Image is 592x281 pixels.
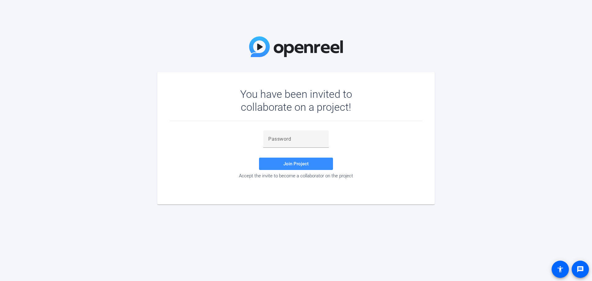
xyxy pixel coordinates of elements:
input: Password [268,135,324,143]
img: OpenReel Logo [249,36,343,57]
div: You have been invited to collaborate on a project! [222,88,370,114]
div: Accept the invite to become a collaborator on the project [170,173,422,179]
mat-icon: accessibility [557,266,564,273]
span: Join Project [283,161,309,167]
mat-icon: message [577,266,584,273]
button: Join Project [259,158,333,170]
